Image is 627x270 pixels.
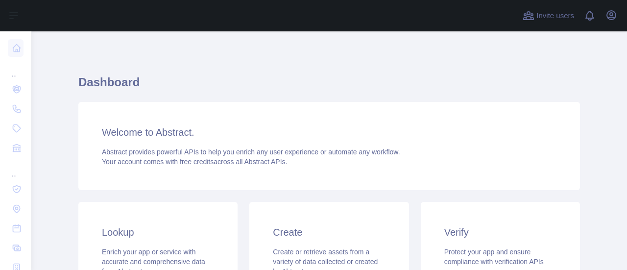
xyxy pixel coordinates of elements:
span: Abstract provides powerful APIs to help you enrich any user experience or automate any workflow. [102,148,400,156]
h3: Welcome to Abstract. [102,125,556,139]
span: Your account comes with across all Abstract APIs. [102,158,287,166]
span: free credits [180,158,214,166]
span: Invite users [536,10,574,22]
button: Invite users [521,8,576,24]
span: Protect your app and ensure compliance with verification APIs [444,248,544,266]
h1: Dashboard [78,74,580,98]
h3: Lookup [102,225,214,239]
h3: Verify [444,225,556,239]
h3: Create [273,225,385,239]
div: ... [8,159,24,178]
div: ... [8,59,24,78]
